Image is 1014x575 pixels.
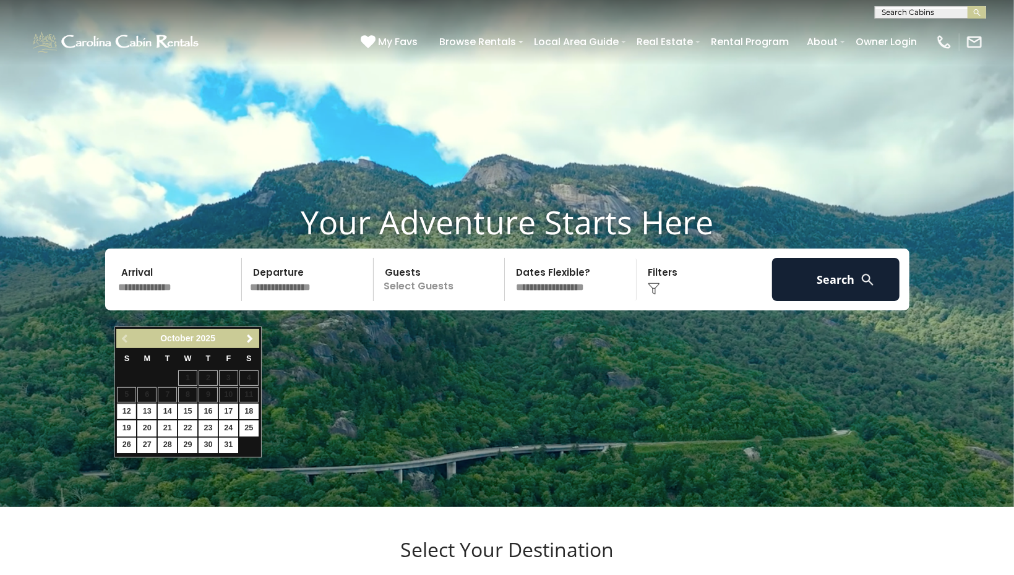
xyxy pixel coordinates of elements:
[243,331,258,346] a: Next
[124,354,129,363] span: Sunday
[239,420,259,436] a: 25
[178,404,197,419] a: 15
[137,438,157,453] a: 27
[219,420,238,436] a: 24
[117,438,136,453] a: 26
[178,438,197,453] a: 29
[935,33,953,51] img: phone-regular-white.png
[178,420,197,436] a: 22
[160,333,194,343] span: October
[199,404,218,419] a: 16
[849,31,923,53] a: Owner Login
[144,354,151,363] span: Monday
[206,354,211,363] span: Thursday
[966,33,983,51] img: mail-regular-white.png
[239,404,259,419] a: 18
[630,31,699,53] a: Real Estate
[184,354,192,363] span: Wednesday
[117,420,136,436] a: 19
[772,258,900,301] button: Search
[219,438,238,453] a: 31
[196,333,215,343] span: 2025
[377,258,505,301] p: Select Guests
[199,438,218,453] a: 30
[648,283,660,295] img: filter--v1.png
[137,404,157,419] a: 13
[199,420,218,436] a: 23
[801,31,844,53] a: About
[860,272,875,287] img: search-regular-white.png
[158,404,177,419] a: 14
[245,334,255,344] span: Next
[158,438,177,453] a: 28
[31,30,202,54] img: White-1-1-2.png
[158,420,177,436] a: 21
[9,203,1005,241] h1: Your Adventure Starts Here
[378,34,418,49] span: My Favs
[137,420,157,436] a: 20
[219,404,238,419] a: 17
[705,31,795,53] a: Rental Program
[117,404,136,419] a: 12
[246,354,251,363] span: Saturday
[528,31,625,53] a: Local Area Guide
[361,34,421,50] a: My Favs
[433,31,522,53] a: Browse Rentals
[165,354,170,363] span: Tuesday
[226,354,231,363] span: Friday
